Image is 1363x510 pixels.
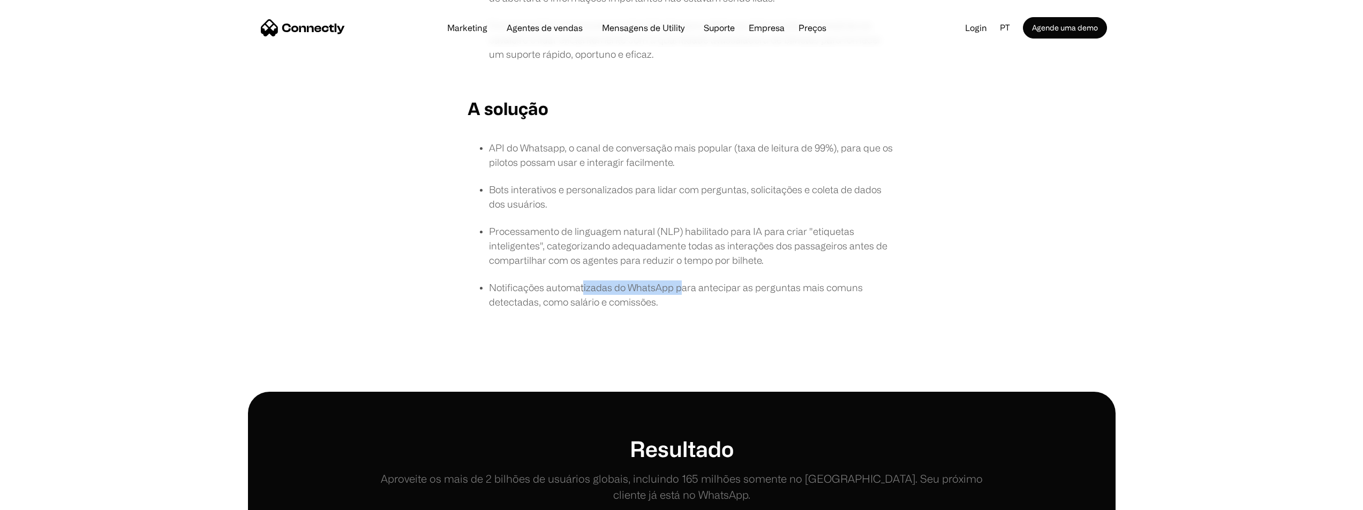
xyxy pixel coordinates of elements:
[489,182,896,211] p: Bots interativos e personalizados para lidar com perguntas, solicitações e coleta de dados dos us...
[749,20,785,35] div: Empresa
[489,141,896,170] p: API do Whatsapp, o canal de conversação mais popular (taxa de leitura de 99%), para que os piloto...
[695,24,743,32] a: Suporte
[369,471,995,503] div: Aproveite os mais de 2 bilhões de usuários globais, incluindo 165 milhões somente no [GEOGRAPHIC_...
[790,24,835,32] a: Preços
[468,98,548,118] strong: A solução
[489,280,896,309] p: Notificações automatizadas do WhatsApp para antecipar as perguntas mais comuns detectadas, como s...
[498,24,591,32] a: Agentes de vendas
[1023,17,1107,39] a: Agende uma demo
[489,224,896,268] p: Processamento de linguagem natural (NLP) habilitado para IA para criar "etiquetas inteligentes", ...
[261,20,345,36] a: home
[369,435,995,462] h1: Resultado
[439,24,496,32] a: Marketing
[593,24,693,32] a: Mensagens de Utility
[957,20,996,36] a: Login
[996,20,1023,36] div: pt
[1000,20,1010,36] div: pt
[745,20,788,35] div: Empresa
[11,490,64,506] aside: Language selected: Português (Brasil)
[21,491,64,506] ul: Language list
